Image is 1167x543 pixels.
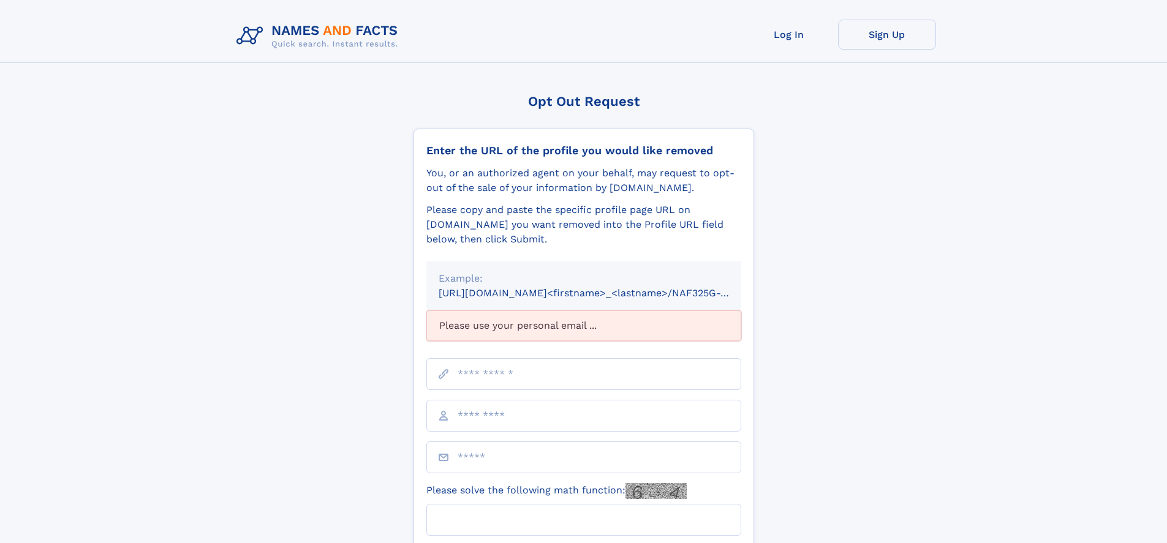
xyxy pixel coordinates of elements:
a: Log In [740,20,838,50]
div: Enter the URL of the profile you would like removed [426,144,741,157]
a: Sign Up [838,20,936,50]
div: You, or an authorized agent on your behalf, may request to opt-out of the sale of your informatio... [426,166,741,195]
label: Please solve the following math function: [426,483,687,499]
small: [URL][DOMAIN_NAME]<firstname>_<lastname>/NAF325G-xxxxxxxx [439,287,765,299]
img: Logo Names and Facts [232,20,408,53]
div: Please use your personal email ... [426,310,741,341]
div: Please copy and paste the specific profile page URL on [DOMAIN_NAME] you want removed into the Pr... [426,203,741,247]
div: Opt Out Request [414,94,754,109]
div: Example: [439,271,729,286]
